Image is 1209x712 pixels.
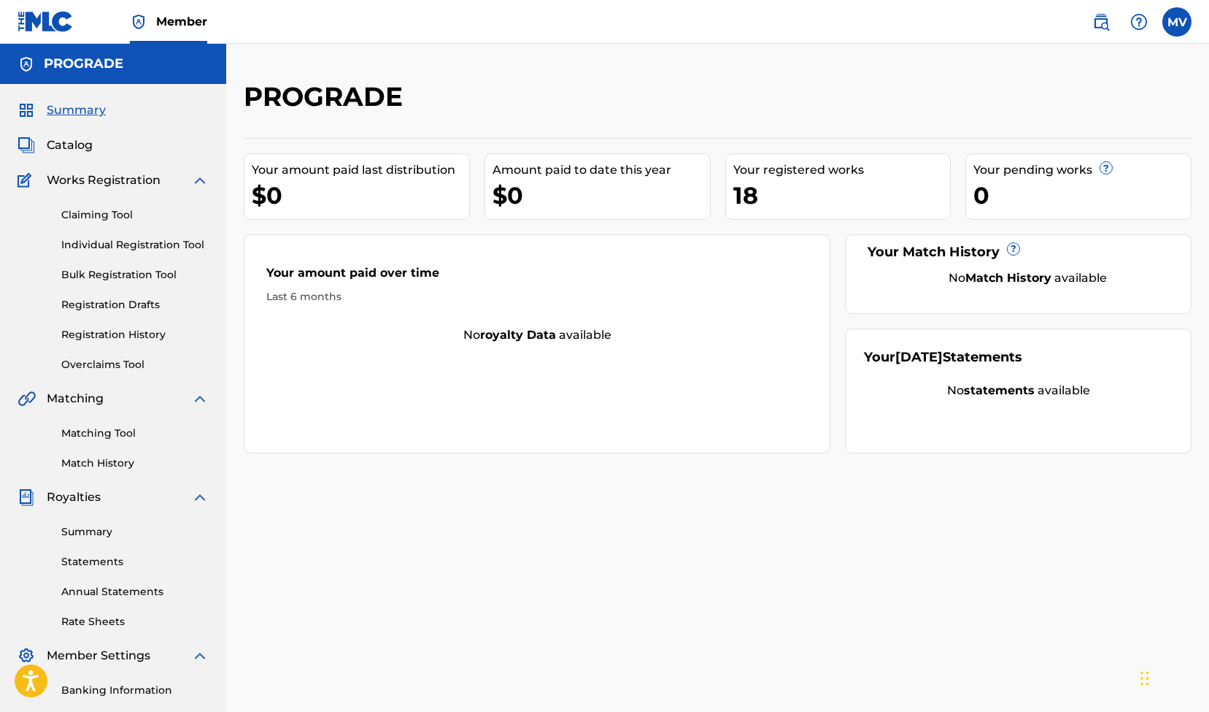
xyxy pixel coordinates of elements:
div: Your pending works [973,161,1191,179]
div: 0 [973,179,1191,212]
div: Last 6 months [266,289,808,305]
a: Statements [61,554,209,570]
div: 18 [733,179,951,212]
img: Member Settings [18,647,35,665]
span: Royalties [47,489,101,506]
a: Matching Tool [61,426,209,441]
div: $0 [252,179,469,212]
img: help [1130,13,1148,31]
iframe: Chat Widget [1136,642,1209,712]
strong: Match History [965,271,1051,285]
img: Royalties [18,489,35,506]
a: Rate Sheets [61,614,209,629]
a: Bulk Registration Tool [61,267,209,283]
strong: statements [964,383,1035,397]
span: ? [1008,243,1019,255]
img: search [1092,13,1110,31]
span: Member Settings [47,647,150,665]
a: Banking Information [61,683,209,698]
img: MLC Logo [18,11,74,32]
img: Works Registration [18,172,36,189]
h5: PROGRADE [44,55,123,72]
a: Overclaims Tool [61,357,209,372]
div: $0 [493,179,710,212]
a: Public Search [1086,7,1116,37]
div: No available [882,269,1173,287]
a: Annual Statements [61,584,209,600]
img: expand [191,172,209,189]
div: Your registered works [733,161,951,179]
a: Claiming Tool [61,207,209,223]
span: Catalog [47,137,93,154]
img: Catalog [18,137,35,154]
h2: PROGRADE [244,80,410,113]
span: [DATE] [895,349,943,365]
div: Your Statements [864,348,1022,367]
div: Help [1124,7,1154,37]
a: Registration History [61,327,209,342]
strong: royalty data [480,328,556,342]
div: No available [244,326,830,344]
span: Works Registration [47,172,161,189]
span: Summary [47,102,106,119]
img: expand [191,647,209,665]
a: Individual Registration Tool [61,237,209,253]
div: Your amount paid last distribution [252,161,469,179]
span: Member [156,13,207,30]
div: Amount paid to date this year [493,161,710,179]
a: CatalogCatalog [18,137,93,154]
img: Summary [18,102,35,119]
a: Match History [61,456,209,471]
img: Matching [18,390,36,407]
a: Registration Drafts [61,297,209,313]
img: Top Rightsholder [130,13,147,31]
a: Summary [61,524,209,540]
a: SummarySummary [18,102,106,119]
img: Accounts [18,55,35,73]
img: expand [191,489,209,506]
div: No available [864,382,1173,399]
img: expand [191,390,209,407]
span: ? [1100,162,1112,174]
div: Drag [1140,657,1149,700]
div: Your amount paid over time [266,264,808,289]
div: User Menu [1162,7,1191,37]
span: Matching [47,390,104,407]
div: Your Match History [864,242,1173,262]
